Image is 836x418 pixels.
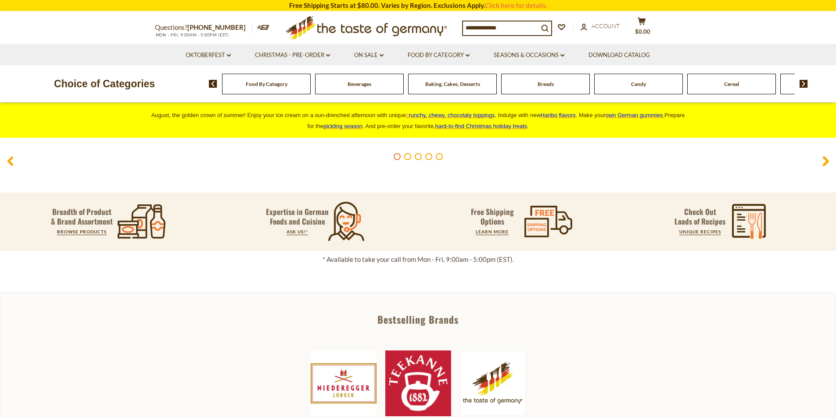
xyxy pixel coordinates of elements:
p: Questions? [155,22,252,33]
a: Download Catalog [588,50,650,60]
a: Cereal [724,81,739,87]
img: previous arrow [209,80,217,88]
img: The Taste of Germany [460,350,526,416]
p: Free Shipping Options [463,207,521,226]
a: Haribo flavors [541,112,576,118]
a: Beverages [348,81,371,87]
p: Check Out Loads of Recipes [675,207,725,226]
a: Christmas - PRE-ORDER [255,50,330,60]
a: Candy [631,81,646,87]
span: Account [592,22,620,29]
a: On Sale [354,50,384,60]
a: hard-to-find Christmas holiday treats [435,123,527,129]
span: August, the golden crown of summer! Enjoy your ice cream on a sun-drenched afternoon with unique ... [151,112,685,129]
a: Seasons & Occasions [494,50,564,60]
a: Baking, Cakes, Desserts [425,81,480,87]
button: $0.00 [629,17,655,39]
span: MON - FRI, 9:00AM - 5:00PM (EST) [155,32,230,37]
a: UNIQUE RECIPES [679,229,721,234]
a: LEARN MORE [476,229,509,234]
a: [PHONE_NUMBER] [187,23,246,31]
img: Teekanne [385,350,451,416]
div: Bestselling Brands [0,314,836,324]
a: Food By Category [246,81,287,87]
a: pickling season [323,123,362,129]
span: . [435,123,529,129]
span: $0.00 [635,28,650,35]
p: Breadth of Product & Brand Assortment [51,207,113,226]
img: next arrow [800,80,808,88]
a: Breads [538,81,554,87]
p: Expertise in German Foods and Cuisine [266,207,329,226]
a: BROWSE PRODUCTS [57,229,107,234]
a: crunchy, chewy, chocolaty toppings [406,112,495,118]
span: runchy, chewy, chocolaty toppings [409,112,495,118]
img: Niederegger [311,350,377,416]
a: Click here for details. [485,1,547,9]
a: Oktoberfest [186,50,231,60]
a: Food By Category [408,50,470,60]
a: ASK US!* [287,229,308,234]
span: own German gummies [606,112,663,118]
a: Account [581,21,620,31]
a: own German gummies. [606,112,664,118]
